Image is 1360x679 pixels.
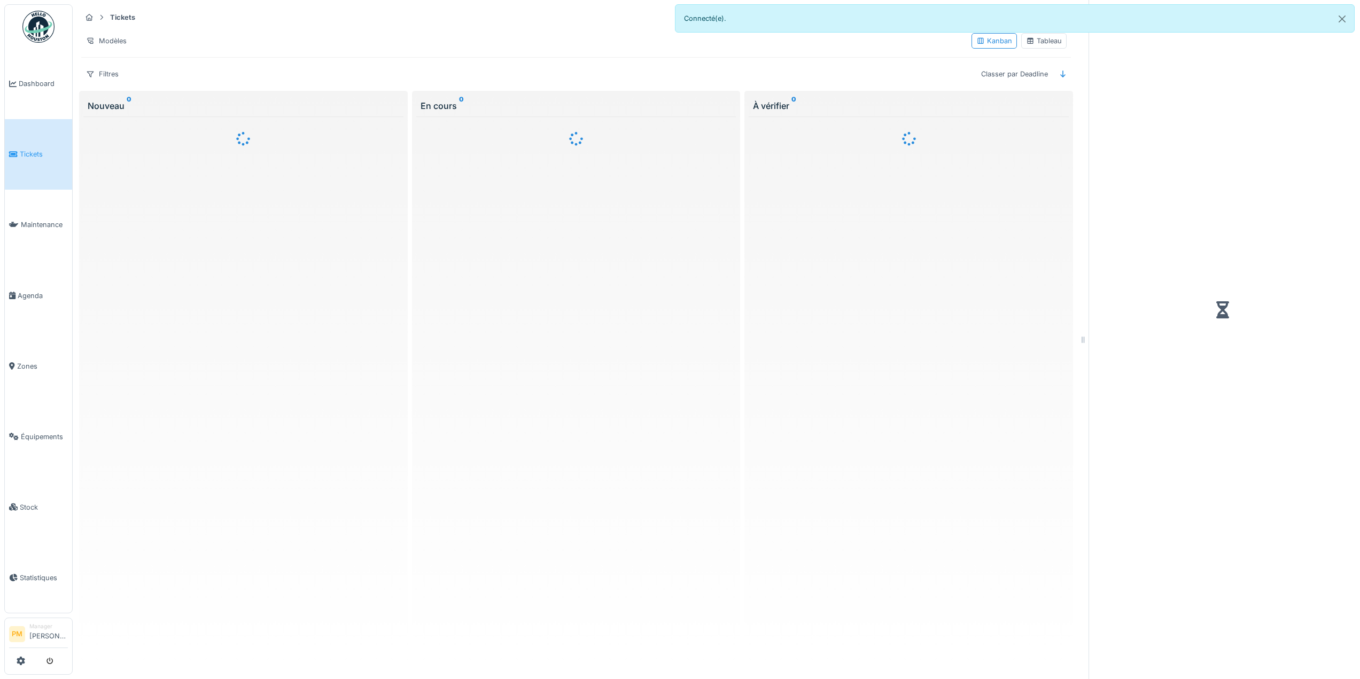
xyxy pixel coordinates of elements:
span: Tickets [20,149,68,159]
sup: 0 [127,99,131,112]
li: [PERSON_NAME] [29,622,68,645]
span: Agenda [18,291,68,301]
div: En cours [421,99,732,112]
span: Dashboard [19,79,68,89]
sup: 0 [791,99,796,112]
sup: 0 [459,99,464,112]
div: Classer par Deadline [976,66,1053,82]
div: Tableau [1026,36,1062,46]
div: Manager [29,622,68,630]
span: Maintenance [21,220,68,230]
strong: Tickets [106,12,139,22]
div: Kanban [976,36,1012,46]
li: PM [9,626,25,642]
a: Équipements [5,401,72,472]
a: PM Manager[PERSON_NAME] [9,622,68,648]
span: Statistiques [20,573,68,583]
a: Statistiques [5,542,72,613]
div: Filtres [81,66,123,82]
div: Connecté(e). [675,4,1355,33]
span: Zones [17,361,68,371]
div: Modèles [81,33,131,49]
a: Agenda [5,260,72,331]
a: Tickets [5,119,72,190]
span: Équipements [21,432,68,442]
a: Dashboard [5,49,72,119]
a: Zones [5,331,72,401]
span: Stock [20,502,68,512]
a: Maintenance [5,190,72,260]
div: Nouveau [88,99,399,112]
div: À vérifier [753,99,1064,112]
a: Stock [5,472,72,542]
img: Badge_color-CXgf-gQk.svg [22,11,55,43]
button: Close [1330,5,1354,33]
